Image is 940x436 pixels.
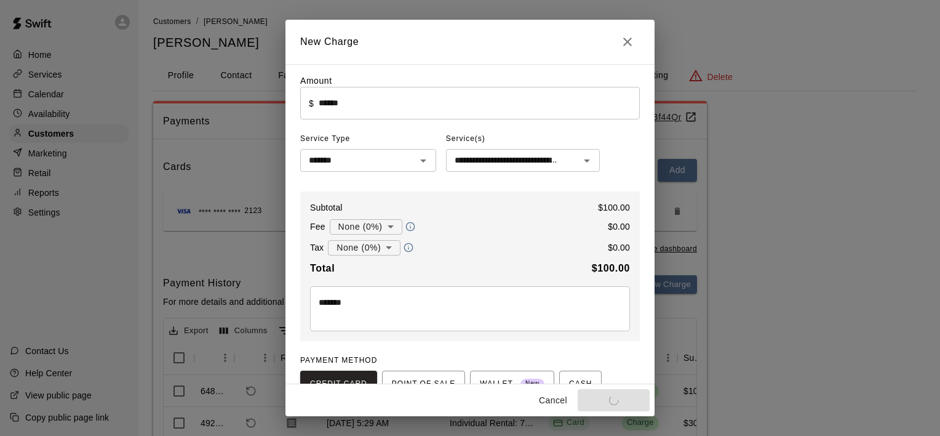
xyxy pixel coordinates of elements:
[608,241,630,254] p: $ 0.00
[578,152,595,169] button: Open
[309,97,314,110] p: $
[300,129,436,149] span: Service Type
[533,389,573,412] button: Cancel
[300,356,377,365] span: PAYMENT METHOD
[328,236,400,259] div: None (0%)
[592,263,630,273] b: $ 100.00
[615,30,640,54] button: Close
[608,220,630,233] p: $ 0.00
[310,241,324,254] p: Tax
[300,76,332,86] label: Amount
[310,374,367,394] span: CREDIT CARD
[310,263,335,273] b: Total
[480,374,544,394] span: WALLET
[520,376,544,392] span: New
[569,374,592,394] span: CASH
[415,152,432,169] button: Open
[470,371,554,398] button: WALLET New
[559,371,602,398] button: CASH
[310,201,343,214] p: Subtotal
[330,216,402,238] div: None (0%)
[310,220,325,233] p: Fee
[285,20,655,64] h2: New Charge
[446,129,485,149] span: Service(s)
[598,201,630,214] p: $ 100.00
[392,374,455,394] span: POINT OF SALE
[382,371,465,398] button: POINT OF SALE
[300,371,377,398] button: CREDIT CARD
